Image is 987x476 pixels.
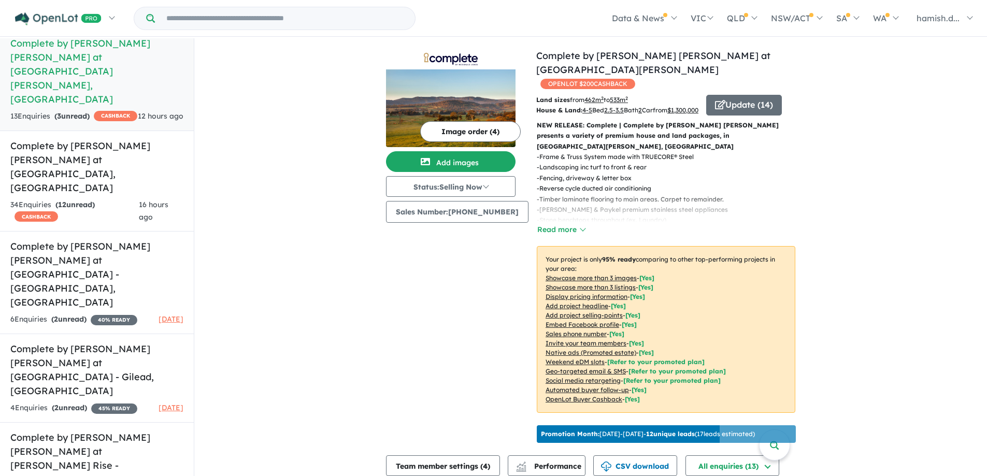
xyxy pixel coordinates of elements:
span: CASHBACK [94,111,137,121]
span: 16 hours ago [139,200,168,222]
img: download icon [601,461,611,472]
span: [Refer to your promoted plan] [628,367,726,375]
button: Performance [508,455,585,476]
p: - Fencing, driveway & letter box [537,173,804,183]
u: 2.5-3.5 [604,106,624,114]
sup: 2 [625,95,628,101]
button: Team member settings (4) [386,455,500,476]
span: [ Yes ] [611,302,626,310]
span: [ Yes ] [639,274,654,282]
p: [DATE] - [DATE] - ( 17 leads estimated) [541,429,755,439]
span: 45 % READY [91,403,137,414]
span: [Refer to your promoted plan] [623,377,721,384]
u: Add project selling-points [546,311,623,319]
a: Complete by [PERSON_NAME] [PERSON_NAME] at [GEOGRAPHIC_DATA][PERSON_NAME] [536,50,770,76]
u: Native ads (Promoted estate) [546,349,636,356]
p: - [PERSON_NAME] & Paykel premium stainless steel appliances [537,205,804,215]
b: House & Land: [536,106,582,114]
u: Geo-targeted email & SMS [546,367,626,375]
button: Read more [537,224,585,236]
img: Openlot PRO Logo White [15,12,102,25]
img: line-chart.svg [517,461,526,467]
span: 12 hours ago [138,111,183,121]
button: Image order (4) [420,121,521,142]
input: Try estate name, suburb, builder or developer [157,7,413,30]
b: 95 % ready [602,255,636,263]
p: - Stone benchtops throughout (ex. Laundry) [537,215,804,225]
div: 4 Enquir ies [10,402,137,414]
span: 4 [483,461,488,471]
u: Showcase more than 3 listings [546,283,636,291]
span: [Yes] [639,349,654,356]
u: 462 m [584,96,604,104]
u: Social media retargeting [546,377,621,384]
u: Sales phone number [546,330,607,338]
span: Performance [518,461,581,471]
span: 2 [54,403,59,412]
h5: Complete by [PERSON_NAME] [PERSON_NAME] at [GEOGRAPHIC_DATA] - Gilead , [GEOGRAPHIC_DATA] [10,342,183,398]
u: Automated buyer follow-up [546,386,629,394]
span: [ Yes ] [630,293,645,300]
span: [ Yes ] [638,283,653,291]
div: 34 Enquir ies [10,199,139,224]
h5: Complete by [PERSON_NAME] [PERSON_NAME] at [GEOGRAPHIC_DATA] - [GEOGRAPHIC_DATA] , [GEOGRAPHIC_DATA] [10,239,183,309]
img: Complete by McDonald Jones at Mount Terry - Albion Park [386,69,516,147]
u: Embed Facebook profile [546,321,619,328]
div: 6 Enquir ies [10,313,137,326]
u: Display pricing information [546,293,627,300]
button: CSV download [593,455,677,476]
h5: Complete by [PERSON_NAME] [PERSON_NAME] at [GEOGRAPHIC_DATA] , [GEOGRAPHIC_DATA] [10,139,183,195]
img: bar-chart.svg [516,465,526,472]
strong: ( unread) [55,200,95,209]
strong: ( unread) [51,314,87,324]
span: 40 % READY [91,315,137,325]
button: Add images [386,151,516,172]
u: Weekend eDM slots [546,358,605,366]
u: Add project headline [546,302,608,310]
p: Bed Bath Car from [536,105,698,116]
span: [ Yes ] [625,311,640,319]
u: Invite your team members [546,339,626,347]
p: NEW RELEASE: Complete | Complete by [PERSON_NAME] [PERSON_NAME] presents a variety of premium hou... [537,120,795,152]
h5: Complete by [PERSON_NAME] [PERSON_NAME] at [GEOGRAPHIC_DATA][PERSON_NAME] , [GEOGRAPHIC_DATA] [10,36,183,106]
button: All enquiries (13) [685,455,779,476]
span: 3 [57,111,61,121]
span: [Yes] [632,386,647,394]
span: [ Yes ] [622,321,637,328]
span: [Yes] [625,395,640,403]
span: [DATE] [159,403,183,412]
span: 2 [54,314,58,324]
span: OPENLOT $ 200 CASHBACK [540,79,635,89]
p: from [536,95,698,105]
u: 2 [638,106,642,114]
button: Update (14) [706,95,782,116]
button: Status:Selling Now [386,176,516,197]
b: Promotion Month: [541,430,599,438]
p: - Frame & Truss System made with TRUECORE® Steel [537,152,804,162]
strong: ( unread) [52,403,87,412]
sup: 2 [601,95,604,101]
p: - Landscaping inc turf to front & rear [537,162,804,172]
u: 533 m [610,96,628,104]
span: [Refer to your promoted plan] [607,358,705,366]
span: [ Yes ] [629,339,644,347]
p: - Reverse cycle ducted air conditioning [537,183,804,194]
p: Your project is only comparing to other top-performing projects in your area: - - - - - - - - - -... [537,246,795,413]
span: hamish.d... [917,13,960,23]
span: to [604,96,628,104]
b: Land sizes [536,96,570,104]
img: Complete by McDonald Jones at Mount Terry - Albion Park Logo [390,53,511,65]
u: OpenLot Buyer Cashback [546,395,622,403]
a: Complete by McDonald Jones at Mount Terry - Albion Park LogoComplete by McDonald Jones at Mount T... [386,49,516,147]
div: 13 Enquir ies [10,110,137,123]
b: 12 unique leads [646,430,695,438]
strong: ( unread) [54,111,90,121]
span: CASHBACK [15,211,58,222]
button: Sales Number:[PHONE_NUMBER] [386,201,528,223]
p: - Timber laminate flooring to main areas. Carpet to remainder. [537,194,804,205]
u: $ 1,300,000 [667,106,698,114]
u: 4-5 [582,106,592,114]
span: [DATE] [159,314,183,324]
u: Showcase more than 3 images [546,274,637,282]
span: [ Yes ] [609,330,624,338]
